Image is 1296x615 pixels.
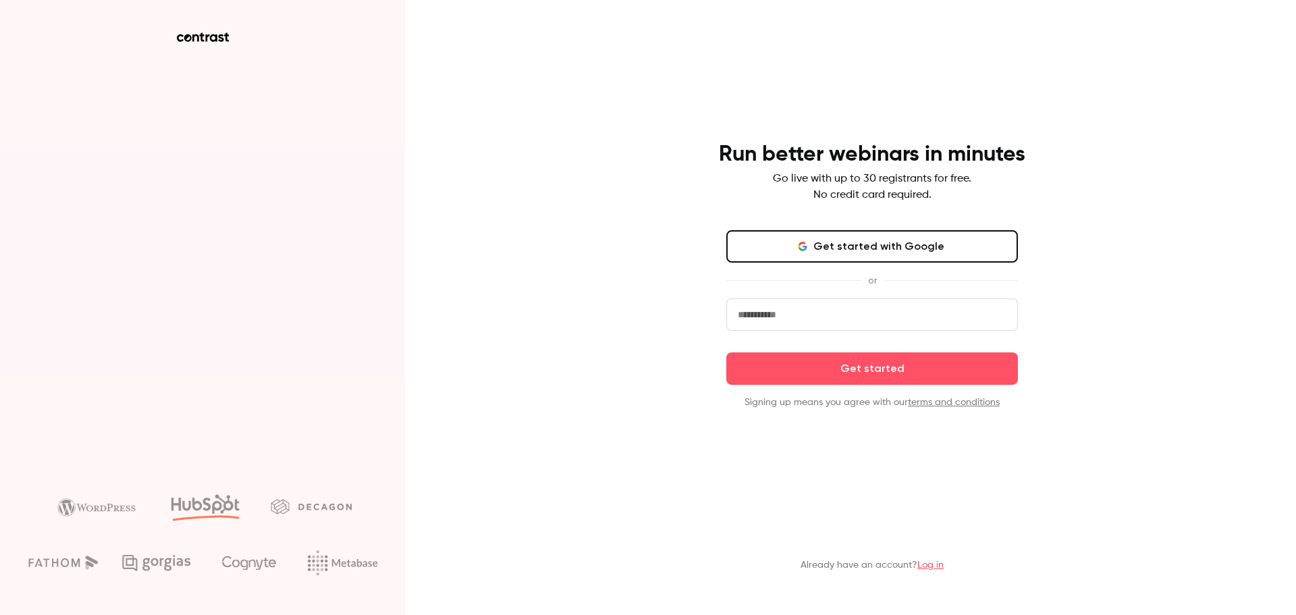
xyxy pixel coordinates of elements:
[271,499,352,514] img: decagon
[773,171,971,203] p: Go live with up to 30 registrants for free. No credit card required.
[861,273,884,288] span: or
[726,352,1018,385] button: Get started
[719,141,1025,168] h4: Run better webinars in minutes
[908,398,1000,407] a: terms and conditions
[801,558,944,572] p: Already have an account?
[726,396,1018,409] p: Signing up means you agree with our
[917,560,944,570] a: Log in
[726,230,1018,263] button: Get started with Google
